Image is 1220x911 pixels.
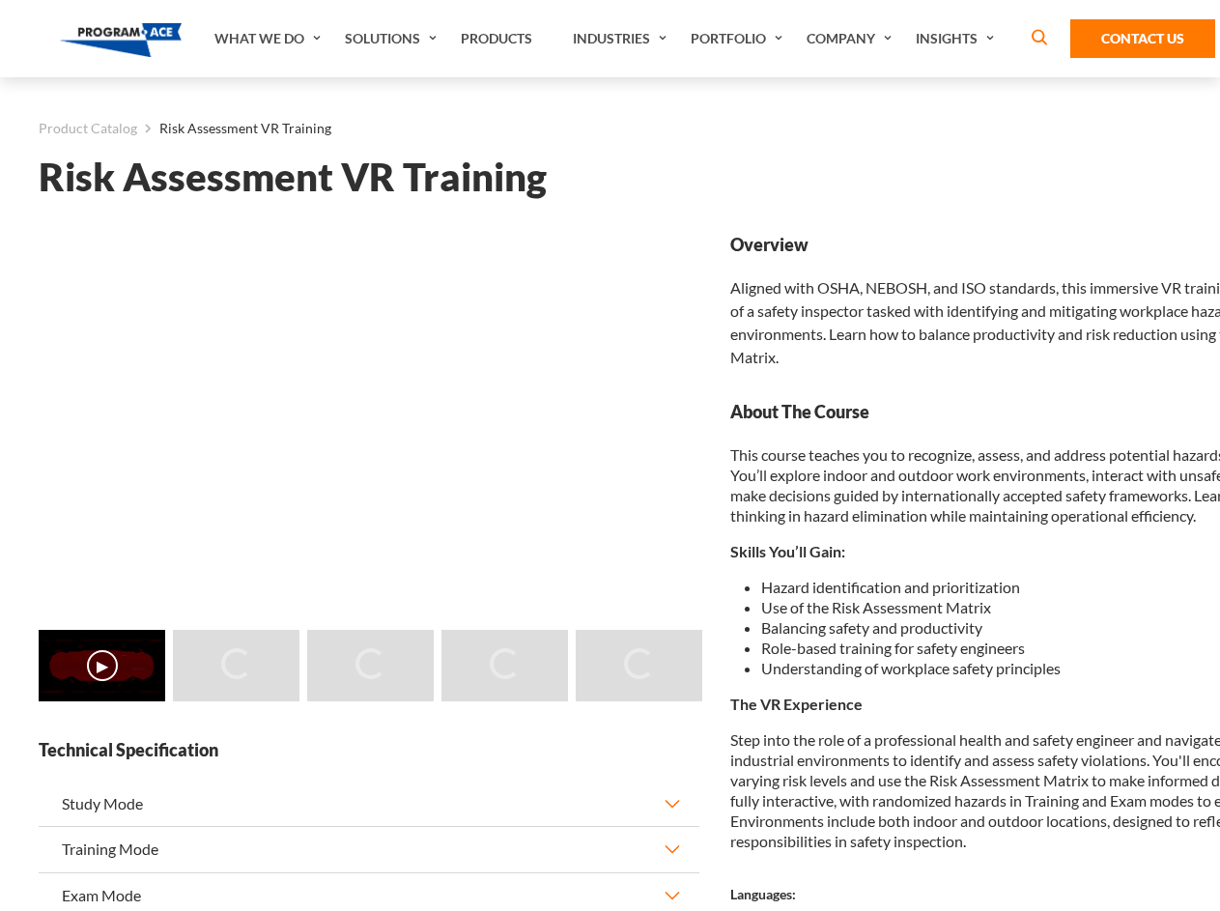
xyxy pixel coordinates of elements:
[137,116,331,141] li: Risk Assessment VR Training
[39,782,699,826] button: Study Mode
[39,827,699,871] button: Training Mode
[39,630,165,701] img: Risk Assessment VR Training - Video 0
[1070,19,1215,58] a: Contact Us
[730,886,796,902] strong: Languages:
[39,116,137,141] a: Product Catalog
[60,23,183,57] img: Program-Ace
[87,650,118,681] button: ▶
[39,233,699,605] iframe: Risk Assessment VR Training - Video 0
[39,738,699,762] strong: Technical Specification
